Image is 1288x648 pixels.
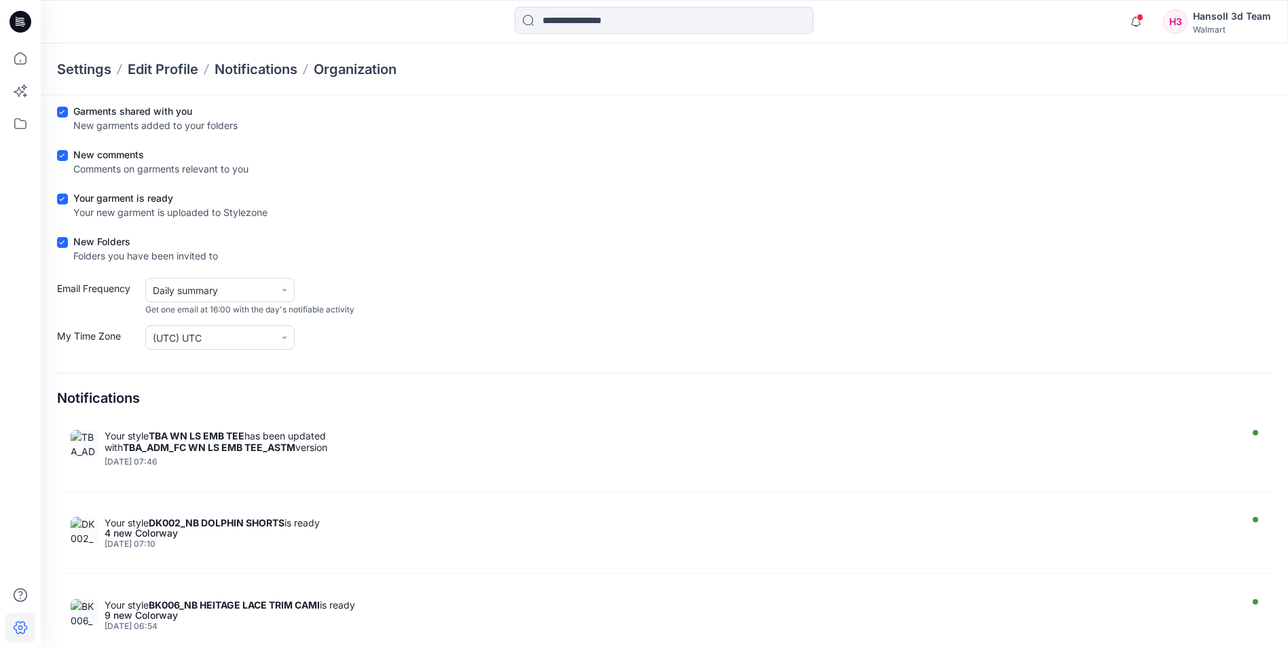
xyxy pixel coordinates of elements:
strong: DK002_NB DOLPHIN SHORTS [149,517,284,528]
strong: TBA_ADM_FC WN LS EMB TEE_ASTM [123,442,295,453]
div: 9 new Colorway [105,611,1236,620]
div: (UTC) UTC [153,331,268,345]
div: Your garment is ready [73,191,268,205]
div: Wednesday, October 01, 2025 07:46 [105,457,1236,467]
div: New comments [73,147,249,162]
div: Wednesday, October 01, 2025 07:10 [105,539,1236,549]
div: Garments shared with you [73,104,238,118]
img: TBA_ADM_FC WN LS EMB TEE_ASTM [71,430,98,457]
div: Hansoll 3d Team [1193,8,1271,24]
div: Folders you have been invited to [73,249,218,263]
div: H3 [1163,10,1188,34]
h4: Notifications [57,390,140,406]
img: DK002_ADM_NB DOLPHIN SHORTS [71,517,98,544]
label: My Time Zone [57,329,139,350]
div: 4 new Colorway [105,528,1236,538]
p: Settings [57,60,111,79]
div: Comments on garments relevant to you [73,162,249,176]
strong: TBA WN LS EMB TEE [149,430,244,442]
div: Your new garment is uploaded to Stylezone [73,205,268,219]
label: Email Frequency [57,281,139,316]
img: BK006_ADM_NB HEITAGE LACE TRIM CAMI [71,599,98,626]
div: Wednesday, October 01, 2025 06:54 [105,622,1236,631]
span: Get one email at 16:00 with the day's notifiable activity [145,304,354,316]
div: Your style has been updated with version [105,430,1236,453]
a: Notifications [215,60,297,79]
div: New Folders [73,234,218,249]
div: Your style is ready [105,599,1236,611]
div: Your style is ready [105,517,1236,528]
div: New garments added to your folders [73,118,238,132]
a: Edit Profile [128,60,198,79]
strong: BK006_NB HEITAGE LACE TRIM CAMI [149,599,320,611]
a: Organization [314,60,397,79]
div: Daily summary [153,283,268,298]
div: Walmart [1193,24,1271,35]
